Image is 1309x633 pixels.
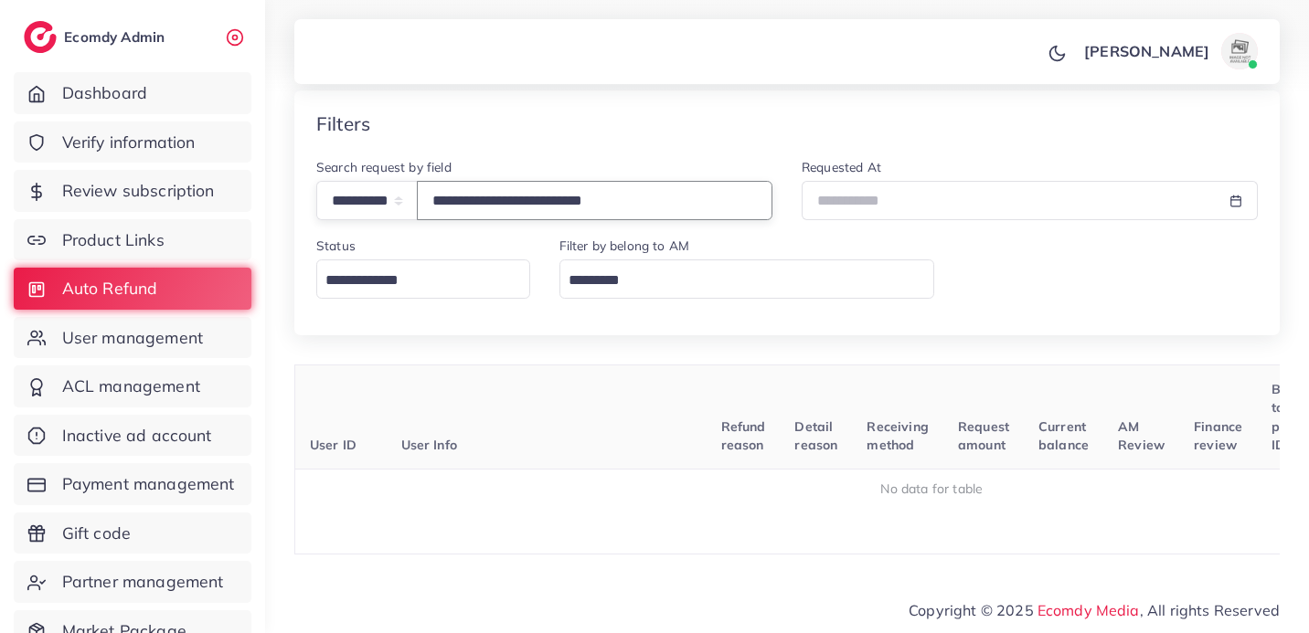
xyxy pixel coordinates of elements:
[62,570,224,594] span: Partner management
[867,418,928,453] span: Receiving method
[316,112,370,135] h4: Filters
[562,267,924,295] input: Search for option
[14,268,251,310] a: Auto Refund
[64,28,169,46] h2: Ecomdy Admin
[958,418,1009,453] span: Request amount
[559,237,690,255] label: Filter by belong to AM
[401,437,457,453] span: User Info
[1084,40,1209,62] p: [PERSON_NAME]
[909,599,1280,621] span: Copyright © 2025
[62,472,235,496] span: Payment management
[1140,599,1280,621] span: , All rights Reserved
[62,522,131,545] span: Gift code
[319,267,506,295] input: Search for option
[794,418,837,453] span: Detail reason
[62,131,196,154] span: Verify information
[14,72,251,114] a: Dashboard
[62,228,165,252] span: Product Links
[310,437,357,453] span: User ID
[1038,601,1140,619] a: Ecomdy Media
[62,375,200,398] span: ACL management
[24,21,169,53] a: logoEcomdy Admin
[1074,33,1265,69] a: [PERSON_NAME]avatar
[316,237,356,255] label: Status
[24,21,57,53] img: logo
[559,259,935,299] div: Search for option
[316,158,452,176] label: Search request by field
[14,463,251,505] a: Payment management
[14,365,251,407] a: ACL management
[802,158,881,176] label: Requested At
[62,179,215,203] span: Review subscription
[14,219,251,261] a: Product Links
[62,81,147,105] span: Dashboard
[62,326,203,350] span: User management
[1221,33,1258,69] img: avatar
[316,259,530,299] div: Search for option
[14,121,251,164] a: Verify information
[1118,418,1165,453] span: AM Review
[721,418,766,453] span: Refund reason
[14,561,251,603] a: Partner management
[62,277,158,301] span: Auto Refund
[1038,418,1089,453] span: Current balance
[14,415,251,457] a: Inactive ad account
[14,512,251,554] a: Gift code
[62,424,212,448] span: Inactive ad account
[14,170,251,212] a: Review subscription
[1194,418,1242,453] span: Finance review
[14,317,251,359] a: User management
